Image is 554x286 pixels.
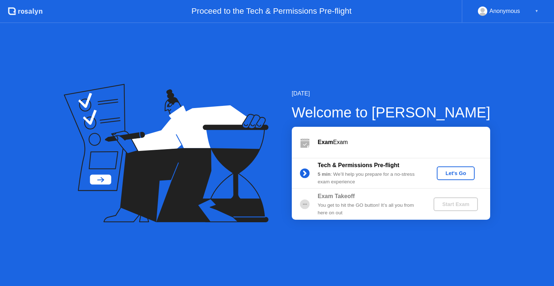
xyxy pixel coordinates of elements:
[318,138,490,147] div: Exam
[434,197,478,211] button: Start Exam
[318,139,333,145] b: Exam
[292,102,491,123] div: Welcome to [PERSON_NAME]
[440,170,472,176] div: Let's Go
[318,171,422,186] div: : We’ll help you prepare for a no-stress exam experience
[436,201,475,207] div: Start Exam
[292,89,491,98] div: [DATE]
[318,193,355,199] b: Exam Takeoff
[318,202,422,216] div: You get to hit the GO button! It’s all you from here on out
[318,162,399,168] b: Tech & Permissions Pre-flight
[437,166,475,180] button: Let's Go
[318,171,331,177] b: 5 min
[535,6,538,16] div: ▼
[489,6,520,16] div: Anonymous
